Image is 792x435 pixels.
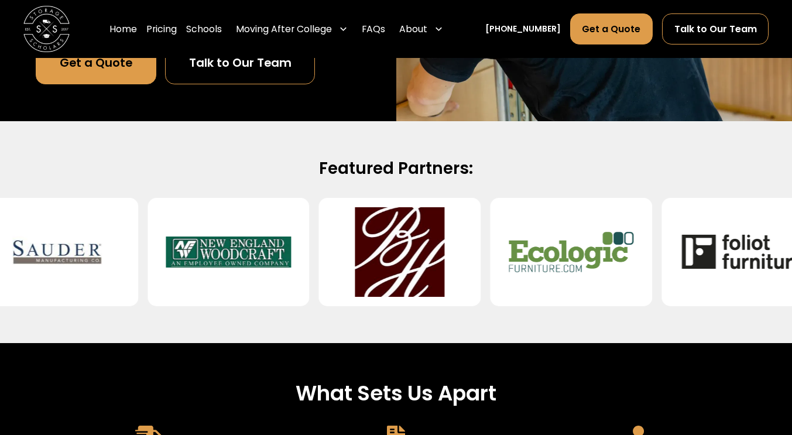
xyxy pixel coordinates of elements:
a: Get a Quote [36,43,156,84]
a: Schools [186,13,222,45]
a: Home [109,13,137,45]
h2: What Sets Us Apart [40,380,753,407]
img: New England Woodcraft [166,207,292,297]
div: About [395,13,448,45]
div: About [399,22,427,36]
img: Storage Scholars main logo [23,6,70,52]
a: [PHONE_NUMBER] [485,23,561,35]
img: Blockhouse [337,207,462,297]
div: Moving After College [231,13,352,45]
h2: Featured Partners: [40,158,753,179]
a: Pricing [146,13,177,45]
a: Talk to Our Team [662,13,769,44]
img: Ecologic Furniture [509,207,634,297]
a: Get a Quote [570,13,653,44]
div: Moving After College [236,22,332,36]
a: FAQs [362,13,385,45]
a: Talk to Our Team [165,43,315,84]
